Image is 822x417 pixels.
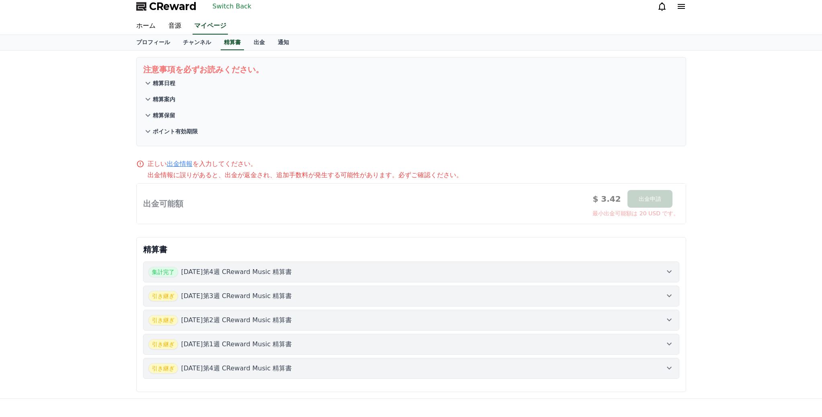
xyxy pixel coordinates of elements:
[143,358,679,379] button: 引き継ぎ [DATE]第4週 CReward Music 精算書
[143,123,679,139] button: ポイント有効期限
[153,79,175,87] p: 精算日程
[167,160,193,168] a: 出金情報
[271,35,295,50] a: 通知
[143,334,679,355] button: 引き継ぎ [DATE]第1週 CReward Music 精算書
[148,291,178,301] span: 引き継ぎ
[148,159,257,169] p: 正しい を入力してください。
[143,244,679,255] p: 精算書
[162,18,188,35] a: 音源
[153,111,175,119] p: 精算保留
[247,35,271,50] a: 出金
[153,127,198,135] p: ポイント有効期限
[143,91,679,107] button: 精算案内
[143,75,679,91] button: 精算日程
[148,363,178,374] span: 引き継ぎ
[193,18,228,35] a: マイページ
[143,262,679,282] button: 集計完了 [DATE]第4週 CReward Music 精算書
[181,315,292,325] p: [DATE]第2週 CReward Music 精算書
[181,267,292,277] p: [DATE]第4週 CReward Music 精算書
[143,64,679,75] p: 注意事項を必ずお読みください。
[153,95,175,103] p: 精算案内
[148,170,686,180] p: 出金情報に誤りがあると、出金が返金され、追加手数料が発生する可能性があります。必ずご確認ください。
[143,286,679,307] button: 引き継ぎ [DATE]第3週 CReward Music 精算書
[181,364,292,373] p: [DATE]第4週 CReward Music 精算書
[221,35,244,50] a: 精算書
[181,339,292,349] p: [DATE]第1週 CReward Music 精算書
[130,18,162,35] a: ホーム
[181,291,292,301] p: [DATE]第3週 CReward Music 精算書
[148,267,178,277] span: 集計完了
[148,339,178,350] span: 引き継ぎ
[143,107,679,123] button: 精算保留
[130,35,176,50] a: プロフィール
[148,315,178,325] span: 引き継ぎ
[143,310,679,331] button: 引き継ぎ [DATE]第2週 CReward Music 精算書
[176,35,217,50] a: チャンネル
